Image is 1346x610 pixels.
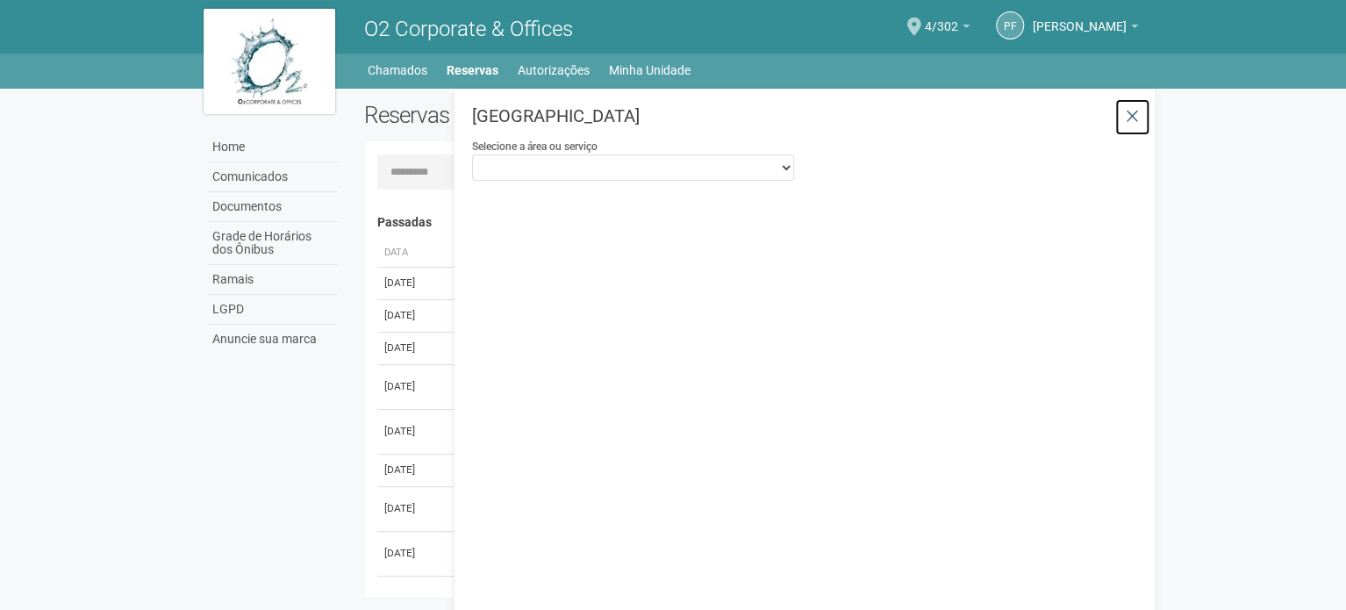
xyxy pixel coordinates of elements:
[208,222,338,265] a: Grade de Horários dos Ônibus
[208,265,338,295] a: Ramais
[208,133,338,162] a: Home
[447,531,954,576] td: Sala de Reunião Interna 1 Bloco 2 (até 30 pessoas)
[377,239,447,268] th: Data
[208,295,338,325] a: LGPD
[208,162,338,192] a: Comunicados
[368,58,427,83] a: Chamados
[609,58,691,83] a: Minha Unidade
[447,58,498,83] a: Reservas
[204,9,335,114] img: logo.jpg
[208,325,338,354] a: Anuncie sua marca
[364,102,740,128] h2: Reservas
[377,267,447,299] td: [DATE]
[447,454,954,486] td: Sala de Reunião Interna 1 Bloco 4 (até 30 pessoas)
[472,107,1142,125] h3: [GEOGRAPHIC_DATA]
[377,454,447,486] td: [DATE]
[377,299,447,332] td: [DATE]
[377,364,447,409] td: [DATE]
[447,267,954,299] td: Sala de Reunião Interna 1 Bloco 4 (até 30 pessoas)
[518,58,590,83] a: Autorizações
[996,11,1024,39] a: PF
[377,531,447,576] td: [DATE]
[377,409,447,454] td: [DATE]
[447,332,954,364] td: Sala de Reunião Interna 1 Bloco 4 (até 30 pessoas)
[925,3,958,33] span: 4/302
[377,216,1129,229] h4: Passadas
[208,192,338,222] a: Documentos
[377,332,447,364] td: [DATE]
[447,409,954,454] td: Sala de Reunião Interna 1 Bloco 4 (até 30 pessoas)
[447,299,954,332] td: Sala de Reunião Interna 1 Bloco 2 (até 30 pessoas)
[447,486,954,531] td: Sala de Reunião Interna 1 Bloco 4 (até 30 pessoas)
[447,239,954,268] th: Área ou Serviço
[1033,22,1138,36] a: [PERSON_NAME]
[364,17,573,41] span: O2 Corporate & Offices
[925,22,970,36] a: 4/302
[447,364,954,409] td: Sala de Reunião Interna 1 Bloco 4 (até 30 pessoas)
[377,486,447,531] td: [DATE]
[472,139,598,154] label: Selecione a área ou serviço
[1033,3,1127,33] span: PRISCILLA FREITAS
